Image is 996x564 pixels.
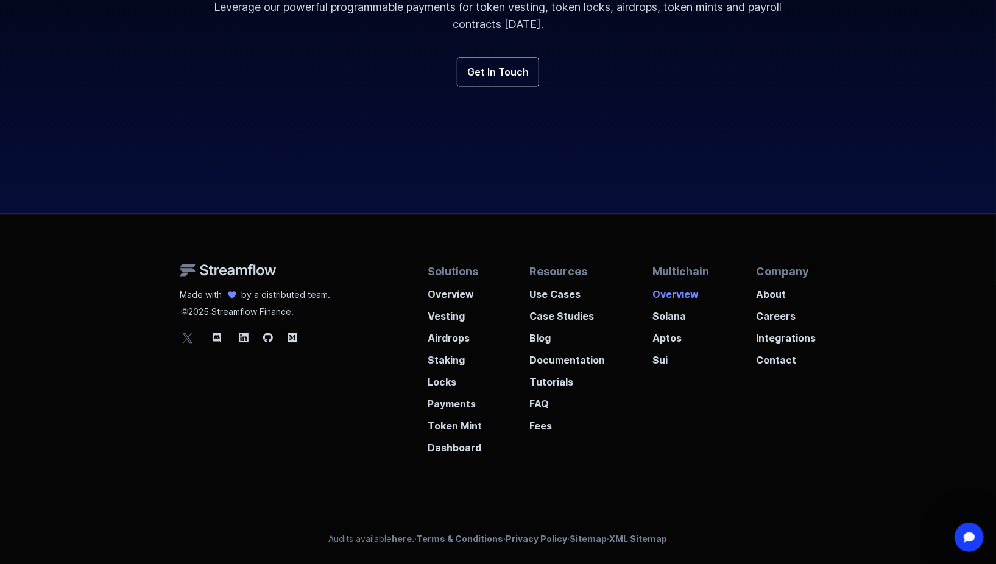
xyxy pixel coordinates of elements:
[570,534,607,544] a: Sitemap
[955,523,984,552] iframe: Intercom live chat
[329,533,668,545] p: Audits available · · · ·
[506,534,568,544] a: Privacy Policy
[652,263,709,280] p: Multichain
[180,301,331,318] p: 2025 Streamflow Finance.
[756,263,816,280] p: Company
[652,345,709,367] a: Sui
[180,289,222,301] p: Made with
[529,389,605,411] a: FAQ
[428,345,482,367] a: Staking
[529,367,605,389] a: Tutorials
[756,301,816,323] a: Careers
[428,411,482,433] a: Token Mint
[392,534,415,544] a: here.
[529,280,605,301] a: Use Cases
[428,389,482,411] a: Payments
[652,280,709,301] a: Overview
[652,323,709,345] a: Aptos
[529,263,605,280] p: Resources
[529,301,605,323] a: Case Studies
[428,323,482,345] a: Airdrops
[529,345,605,367] a: Documentation
[428,367,482,389] a: Locks
[180,263,277,277] img: Streamflow Logo
[428,263,482,280] p: Solutions
[529,323,605,345] a: Blog
[428,301,482,323] a: Vesting
[529,411,605,433] a: Fees
[417,534,504,544] a: Terms & Conditions
[428,433,482,455] a: Dashboard
[428,280,482,301] a: Overview
[756,280,816,301] a: About
[756,323,816,345] a: Integrations
[756,345,816,367] a: Contact
[652,301,709,323] a: Solana
[457,57,539,86] a: Get In Touch
[242,289,331,301] p: by a distributed team.
[610,534,668,544] a: XML Sitemap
